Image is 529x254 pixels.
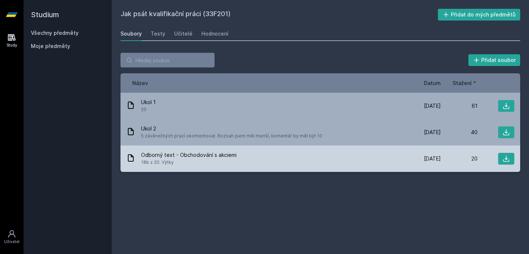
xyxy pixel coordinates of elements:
[141,159,237,166] span: 18b z 20. Výtky
[31,43,70,50] span: Moje předměty
[424,79,441,87] button: Datum
[141,99,156,106] span: Ukol 1
[4,239,19,244] div: Uživatel
[1,29,22,52] a: Study
[424,129,441,136] span: [DATE]
[151,26,165,41] a: Testy
[141,151,237,159] span: Odborný text - Obchodování s akciemi
[31,30,79,36] a: Všechny předměty
[424,102,441,110] span: [DATE]
[174,30,192,37] div: Učitelé
[1,226,22,248] a: Uživatel
[438,9,521,21] button: Přidat do mých předmětů
[151,30,165,37] div: Testy
[201,30,228,37] div: Hodnocení
[120,53,215,67] input: Hledej soubor
[201,26,228,41] a: Hodnocení
[141,106,156,113] span: 20
[7,43,17,48] div: Study
[174,26,192,41] a: Učitelé
[141,125,322,132] span: Ukol 2
[132,79,148,87] button: Název
[120,30,142,37] div: Soubory
[453,79,478,87] button: Stažení
[453,79,472,87] span: Stažení
[468,54,521,66] button: Přidat soubor
[120,9,438,21] h2: Jak psát kvalifikační práci (33F201)
[120,26,142,41] a: Soubory
[424,155,441,162] span: [DATE]
[141,132,322,140] span: 5 závěrečných prací okomentovat. Rozsah jsem měl menší, komentář by měl být 10
[441,102,478,110] div: 61
[441,155,478,162] div: 20
[441,129,478,136] div: 40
